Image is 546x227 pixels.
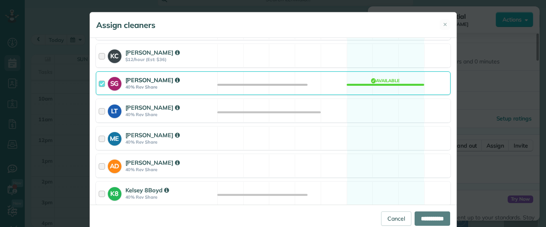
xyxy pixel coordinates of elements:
[125,139,215,145] strong: 40% Rev Share
[108,77,121,88] strong: SG
[125,104,180,111] strong: [PERSON_NAME]
[125,84,215,90] strong: 40% Rev Share
[125,167,215,172] strong: 40% Rev Share
[108,187,121,198] strong: K8
[125,112,215,117] strong: 40% Rev Share
[108,105,121,116] strong: LT
[125,159,180,166] strong: [PERSON_NAME]
[108,160,121,171] strong: AD
[108,49,121,61] strong: KC
[125,186,169,194] strong: Kelsey 8Boyd
[125,57,215,62] strong: $12/hour (Est: $36)
[125,76,180,84] strong: [PERSON_NAME]
[125,194,215,200] strong: 40% Rev Share
[125,49,180,56] strong: [PERSON_NAME]
[96,20,155,31] h5: Assign cleaners
[381,211,411,226] a: Cancel
[125,131,180,139] strong: [PERSON_NAME]
[108,132,121,143] strong: ME
[443,21,447,28] span: ✕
